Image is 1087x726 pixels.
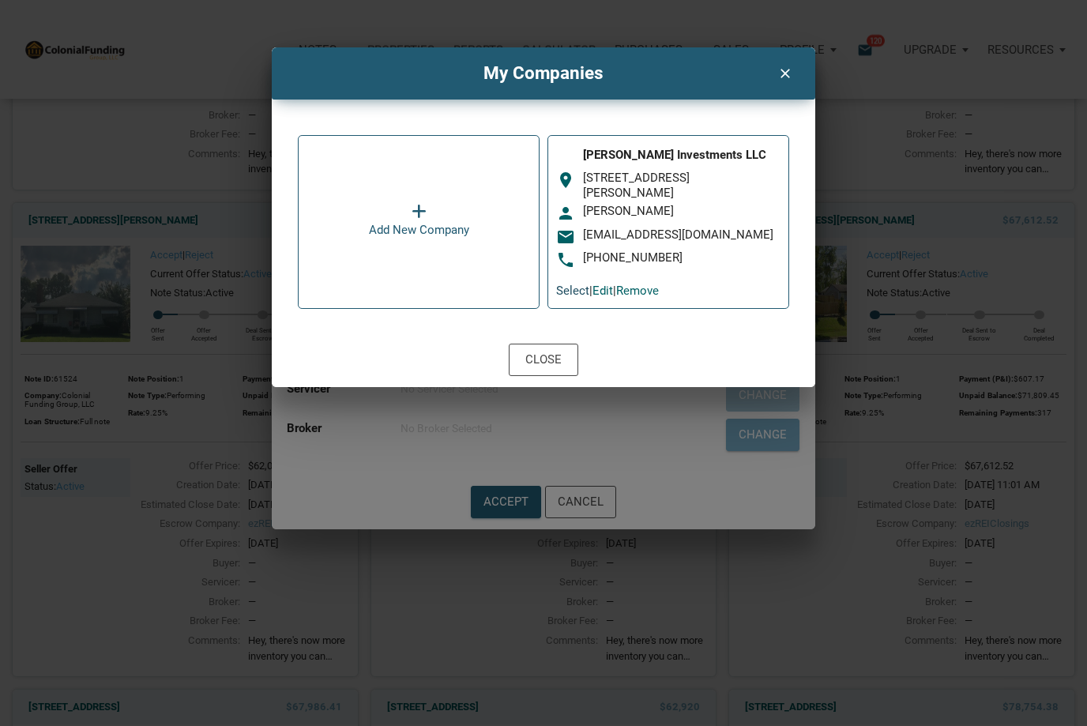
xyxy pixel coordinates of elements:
i: room [556,171,575,190]
span: | [589,284,592,298]
i: phone [556,250,575,269]
div: Add New Company [369,220,469,239]
div: [PHONE_NUMBER] [583,250,780,265]
i: person [556,204,575,223]
i: clear [775,62,794,81]
a: Remove [616,284,659,298]
div: Close [525,351,562,369]
h4: My Companies [284,60,803,87]
div: [PERSON_NAME] Investments LLC [583,148,780,163]
div: [EMAIL_ADDRESS][DOMAIN_NAME] [583,228,780,243]
div: [STREET_ADDRESS][PERSON_NAME] [583,171,780,201]
span: | [613,284,659,298]
a: Edit [592,284,613,298]
div: [PERSON_NAME] [583,204,780,219]
a: Select [556,284,589,298]
button: Close [509,344,578,376]
button: clear [765,55,805,85]
i: email [556,228,575,246]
